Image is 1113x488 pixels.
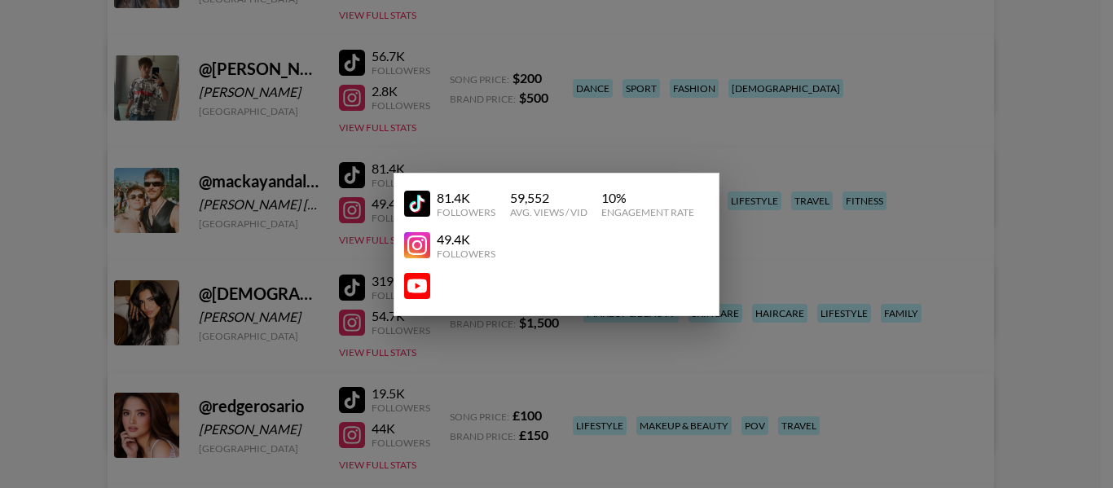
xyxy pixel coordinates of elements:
div: Avg. Views / Vid [510,206,587,218]
img: YouTube [404,191,430,217]
div: 49.4K [437,231,495,248]
div: 10 % [601,190,694,206]
div: Followers [437,206,495,218]
div: Engagement Rate [601,206,694,218]
img: YouTube [404,273,430,299]
div: 81.4K [437,190,495,206]
img: YouTube [404,232,430,258]
div: Followers [437,248,495,260]
div: 59,552 [510,190,587,206]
